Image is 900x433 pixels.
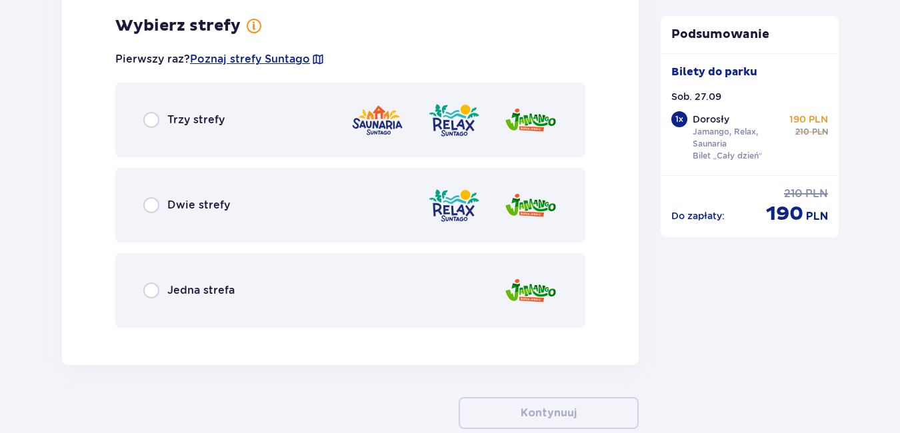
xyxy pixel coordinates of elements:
img: zone logo [427,101,481,139]
p: Dorosły [693,113,729,126]
p: 210 [795,126,809,138]
p: Kontynuuj [521,406,577,420]
a: Poznaj strefy Suntago [190,52,310,67]
p: 210 [784,187,803,201]
img: zone logo [504,187,557,224]
img: zone logo [504,272,557,310]
p: Sob. 27.09 [671,90,721,103]
img: zone logo [427,187,481,224]
p: Do zapłaty : [671,209,725,222]
p: Jedna strefa [167,283,235,298]
p: 190 PLN [789,113,828,126]
p: Wybierz strefy [115,16,241,36]
p: Dwie strefy [167,198,230,213]
p: Bilet „Cały dzień” [693,150,763,162]
p: PLN [812,126,828,138]
p: PLN [805,187,828,201]
img: zone logo [351,101,404,139]
p: Pierwszy raz? [115,52,325,67]
p: Trzy strefy [167,113,225,127]
p: 190 [766,201,803,226]
button: Kontynuuj [459,397,639,429]
p: PLN [806,209,828,224]
p: Bilety do parku [671,65,757,79]
div: 1 x [671,111,687,127]
p: Podsumowanie [661,27,839,43]
img: zone logo [504,101,557,139]
p: Jamango, Relax, Saunaria [693,126,785,150]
